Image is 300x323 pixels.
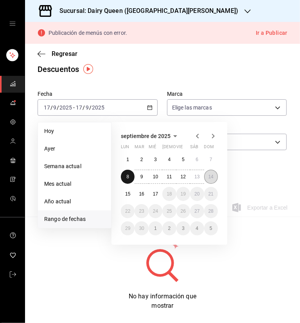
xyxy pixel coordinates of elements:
span: Elige las marcas [172,104,212,111]
button: 5 de septiembre de 2025 [176,153,190,167]
abbr: 6 de septiembre de 2025 [196,157,198,162]
abbr: 30 de septiembre de 2025 [139,226,144,231]
span: No hay información que mostrar [129,292,196,309]
input: ---- [59,104,72,111]
button: open drawer [9,20,16,27]
span: Regresar [52,50,77,57]
abbr: 2 de octubre de 2025 [168,226,171,231]
button: 18 de septiembre de 2025 [162,187,176,201]
button: 9 de septiembre de 2025 [135,170,148,184]
abbr: 4 de septiembre de 2025 [168,157,171,162]
button: 24 de septiembre de 2025 [149,204,162,218]
span: Semana actual [44,162,105,170]
label: Fecha [38,92,158,97]
button: septiembre de 2025 [121,131,180,141]
abbr: 18 de septiembre de 2025 [167,191,172,197]
abbr: 3 de octubre de 2025 [182,226,185,231]
button: 6 de septiembre de 2025 [190,153,204,167]
div: Descuentos [38,63,79,75]
input: -- [85,104,89,111]
abbr: martes [135,144,144,153]
button: 27 de septiembre de 2025 [190,204,204,218]
button: 13 de septiembre de 2025 [190,170,204,184]
button: 3 de octubre de 2025 [176,221,190,235]
abbr: 22 de septiembre de 2025 [125,208,130,214]
button: 16 de septiembre de 2025 [135,187,148,201]
abbr: 12 de septiembre de 2025 [181,174,186,179]
abbr: 10 de septiembre de 2025 [153,174,158,179]
button: Regresar [38,50,77,57]
abbr: domingo [204,144,214,153]
abbr: 11 de septiembre de 2025 [167,174,172,179]
input: -- [43,104,50,111]
abbr: 5 de octubre de 2025 [210,226,212,231]
button: 22 de septiembre de 2025 [121,204,135,218]
span: / [57,104,59,111]
abbr: jueves [162,144,208,153]
abbr: sábado [190,144,198,153]
span: / [89,104,92,111]
button: 7 de septiembre de 2025 [204,153,218,167]
button: 23 de septiembre de 2025 [135,204,148,218]
abbr: 13 de septiembre de 2025 [194,174,199,179]
input: -- [53,104,57,111]
abbr: miércoles [149,144,156,153]
abbr: 2 de septiembre de 2025 [140,157,143,162]
abbr: 5 de septiembre de 2025 [182,157,185,162]
button: 4 de septiembre de 2025 [162,153,176,167]
p: Publicación de menús con error. [49,30,127,36]
button: 1 de septiembre de 2025 [121,153,135,167]
abbr: 27 de septiembre de 2025 [194,208,199,214]
abbr: 7 de septiembre de 2025 [210,157,212,162]
button: 11 de septiembre de 2025 [162,170,176,184]
span: / [50,104,53,111]
abbr: 8 de septiembre de 2025 [126,174,129,179]
button: 5 de octubre de 2025 [204,221,218,235]
button: 1 de octubre de 2025 [149,221,162,235]
button: 2 de septiembre de 2025 [135,153,148,167]
abbr: 1 de septiembre de 2025 [126,157,129,162]
abbr: 26 de septiembre de 2025 [181,208,186,214]
button: 10 de septiembre de 2025 [149,170,162,184]
abbr: 16 de septiembre de 2025 [139,191,144,197]
span: septiembre de 2025 [121,133,171,139]
abbr: 3 de septiembre de 2025 [154,157,157,162]
abbr: 20 de septiembre de 2025 [194,191,199,197]
button: 14 de septiembre de 2025 [204,170,218,184]
button: 17 de septiembre de 2025 [149,187,162,201]
abbr: 21 de septiembre de 2025 [208,191,214,197]
abbr: 9 de septiembre de 2025 [140,174,143,179]
button: 8 de septiembre de 2025 [121,170,135,184]
button: 29 de septiembre de 2025 [121,221,135,235]
span: Año actual [44,197,105,206]
img: Tooltip marker [83,64,93,74]
input: -- [75,104,83,111]
button: 2 de octubre de 2025 [162,221,176,235]
button: 30 de septiembre de 2025 [135,221,148,235]
abbr: 23 de septiembre de 2025 [139,208,144,214]
button: Ir a Publicar [256,28,287,38]
button: 20 de septiembre de 2025 [190,187,204,201]
span: / [83,104,85,111]
abbr: viernes [176,144,183,153]
span: - [73,104,75,111]
abbr: 15 de septiembre de 2025 [125,191,130,197]
abbr: 29 de septiembre de 2025 [125,226,130,231]
span: Mes actual [44,180,105,188]
span: Rango de fechas [44,215,105,223]
input: ---- [92,104,105,111]
abbr: 24 de septiembre de 2025 [153,208,158,214]
button: 28 de septiembre de 2025 [204,204,218,218]
button: 12 de septiembre de 2025 [176,170,190,184]
button: 25 de septiembre de 2025 [162,204,176,218]
abbr: 28 de septiembre de 2025 [208,208,214,214]
span: Hoy [44,127,105,135]
button: 26 de septiembre de 2025 [176,204,190,218]
abbr: 19 de septiembre de 2025 [181,191,186,197]
abbr: lunes [121,144,129,153]
abbr: 17 de septiembre de 2025 [153,191,158,197]
abbr: 4 de octubre de 2025 [196,226,198,231]
button: 15 de septiembre de 2025 [121,187,135,201]
button: 3 de septiembre de 2025 [149,153,162,167]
